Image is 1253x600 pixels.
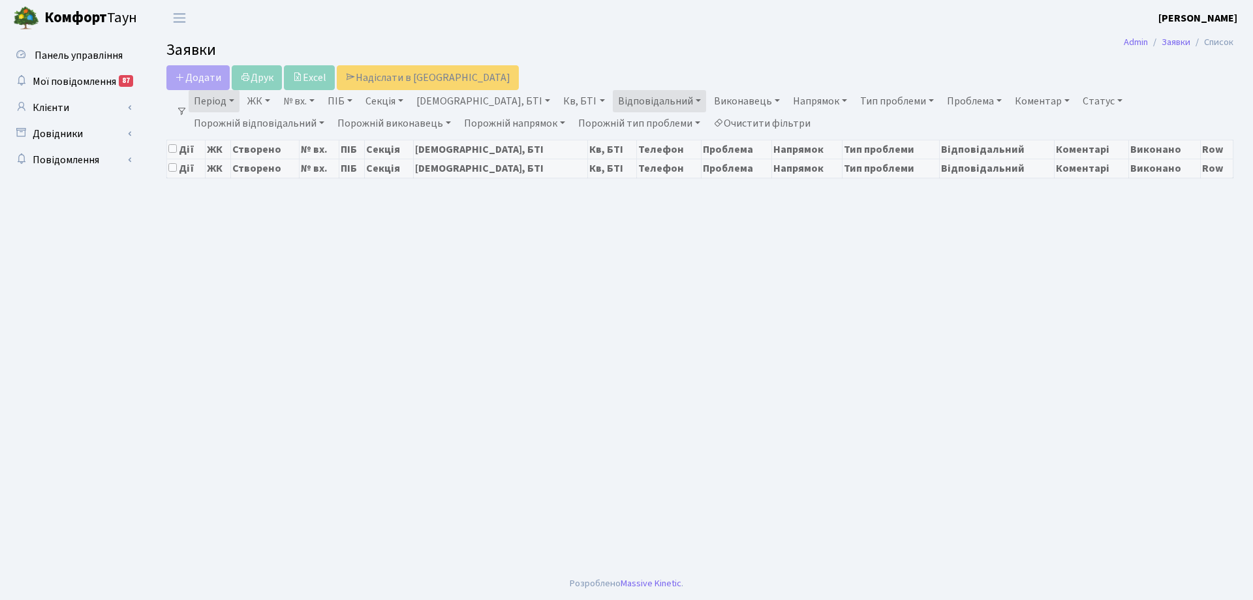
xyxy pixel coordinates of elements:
[13,5,39,31] img: logo.png
[843,140,940,159] th: Тип проблеми
[166,39,216,61] span: Заявки
[1190,35,1233,50] li: Список
[300,140,339,159] th: № вх.
[360,90,409,112] a: Секція
[189,112,330,134] a: Порожній відповідальний
[35,48,123,63] span: Панель управління
[322,90,358,112] a: ПІБ
[230,140,300,159] th: Створено
[339,140,365,159] th: ПІБ
[570,576,683,591] div: Розроблено .
[300,159,339,178] th: № вх.
[33,74,116,89] span: Мої повідомлення
[166,65,230,90] a: Додати
[621,576,681,590] a: Massive Kinetic
[1010,90,1075,112] a: Коментар
[278,90,320,112] a: № вх.
[44,7,107,28] b: Комфорт
[189,90,240,112] a: Період
[44,7,137,29] span: Таун
[1054,140,1129,159] th: Коментарі
[1200,140,1233,159] th: Row
[1124,35,1148,49] a: Admin
[1129,140,1200,159] th: Виконано
[411,90,555,112] a: [DEMOGRAPHIC_DATA], БТІ
[772,140,843,159] th: Напрямок
[573,112,705,134] a: Порожній тип проблеми
[940,140,1054,159] th: Відповідальний
[1077,90,1128,112] a: Статус
[206,140,230,159] th: ЖК
[167,140,206,159] th: Дії
[414,159,587,178] th: [DEMOGRAPHIC_DATA], БТІ
[365,159,414,178] th: Секція
[230,159,300,178] th: Створено
[206,159,230,178] th: ЖК
[701,159,771,178] th: Проблема
[414,140,587,159] th: [DEMOGRAPHIC_DATA], БТІ
[175,71,221,85] span: Додати
[843,159,940,178] th: Тип проблеми
[709,90,785,112] a: Виконавець
[942,90,1007,112] a: Проблема
[167,159,206,178] th: Дії
[1200,159,1233,178] th: Row
[1158,11,1237,25] b: [PERSON_NAME]
[587,159,636,178] th: Кв, БТІ
[7,121,137,147] a: Довідники
[788,90,852,112] a: Напрямок
[459,112,570,134] a: Порожній напрямок
[587,140,636,159] th: Кв, БТІ
[339,159,365,178] th: ПІБ
[708,112,816,134] a: Очистити фільтри
[558,90,610,112] a: Кв, БТІ
[7,147,137,173] a: Повідомлення
[1129,159,1200,178] th: Виконано
[7,69,137,95] a: Мої повідомлення87
[637,140,702,159] th: Телефон
[855,90,939,112] a: Тип проблеми
[7,95,137,121] a: Клієнти
[637,159,702,178] th: Телефон
[1054,159,1129,178] th: Коментарі
[1162,35,1190,49] a: Заявки
[163,7,196,29] button: Переключити навігацію
[232,65,282,90] a: Друк
[119,75,133,87] div: 87
[701,140,771,159] th: Проблема
[772,159,843,178] th: Напрямок
[1158,10,1237,26] a: [PERSON_NAME]
[242,90,275,112] a: ЖК
[332,112,456,134] a: Порожній виконавець
[940,159,1054,178] th: Відповідальний
[7,42,137,69] a: Панель управління
[284,65,335,90] a: Excel
[613,90,706,112] a: Відповідальний
[1104,29,1253,56] nav: breadcrumb
[365,140,414,159] th: Секція
[337,65,519,90] a: Надіслати в [GEOGRAPHIC_DATA]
